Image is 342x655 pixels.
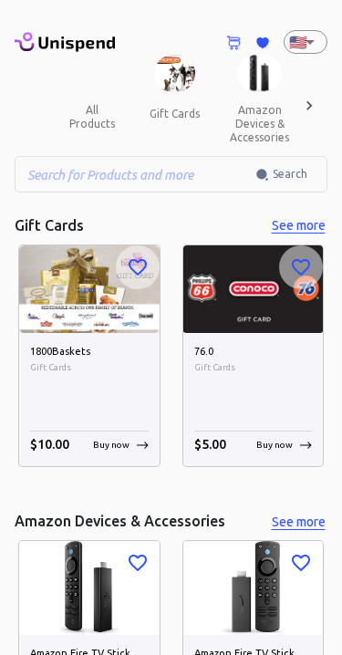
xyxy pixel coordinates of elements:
img: Amazon Devices & Accessories [237,55,282,92]
img: ALL PRODUCTS [72,55,113,92]
span: $ 10.00 [30,437,69,452]
img: 76.0 image [183,245,324,334]
button: gift cards [133,92,215,136]
span: Search [273,165,307,183]
span: Gift Cards [30,360,149,375]
img: 1800Baskets image [19,245,160,334]
h6: 1800Baskets [30,344,149,360]
h5: Amazon Devices & Accessories [15,512,225,531]
p: Buy now [256,438,293,452]
p: 🇺🇸 [289,31,298,53]
h6: 76.0 [194,344,313,360]
div: 🇺🇸 [284,30,327,54]
input: Search for Products and more [15,156,255,192]
button: all products [51,92,133,141]
img: Amazon Fire TV Stick with Alexa Voice Remote (includes TV controls), free &amp; live TV without c... [183,541,324,634]
img: Amazon Fire TV Stick 4K Max streaming device, Wi-Fi 6, Alexa Voice Remote (includes TV controls) ... [19,541,160,634]
img: Gift Cards [154,55,195,92]
h5: Gift Cards [15,216,84,235]
span: $ 5.00 [194,437,226,452]
button: See more [269,214,327,237]
button: See more [269,511,327,534]
span: Gift Cards [194,360,313,375]
button: amazon devices & accessories [215,92,304,155]
p: Buy now [93,438,130,452]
